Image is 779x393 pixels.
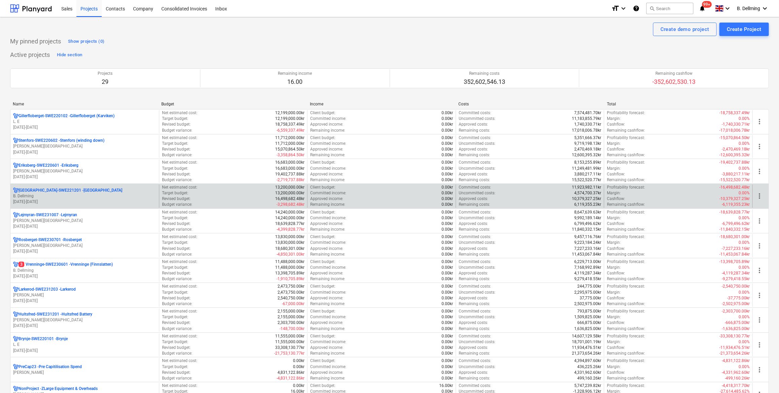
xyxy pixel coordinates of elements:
div: Hide section [57,51,82,59]
p: 8,153,255.89kr [574,160,601,165]
p: -6,559,337.49kr [277,128,304,133]
p: 0.00% [739,215,750,221]
p: 12,199,000.00kr [275,116,304,122]
p: L. E [13,119,156,125]
span: 99+ [702,1,712,8]
p: 12,600,395.32kr [572,152,601,158]
p: Committed costs : [459,160,491,165]
div: Rosberget-SWE230701 -Rosberget[PERSON_NAME][GEOGRAPHIC_DATA][DATE]-[DATE] [13,237,156,254]
div: Budget [161,102,304,106]
p: 3,880,217.11kr [574,171,601,177]
p: Uncommitted costs : [459,190,495,196]
p: 9,719,198.13kr [574,141,601,146]
p: 16,683,000.00kr [275,160,304,165]
p: [PERSON_NAME][GEOGRAPHIC_DATA] [13,168,156,174]
p: Remaining income : [310,202,345,207]
p: Net estimated cost : [162,185,197,190]
p: -3,358,864.50kr [277,152,304,158]
p: Margin : [607,141,621,146]
p: Remaining cashflow : [607,252,645,257]
i: keyboard_arrow_down [619,4,627,12]
p: Remaining costs : [459,177,490,183]
div: Larkerod-SWE231203 -Larkerod[PERSON_NAME][DATE]-[DATE] [13,287,156,304]
div: Project has multi currencies enabled [13,188,19,193]
p: Client budget : [310,160,335,165]
p: 2,470,469.18kr [574,146,601,152]
p: L. E [13,342,156,348]
p: 0.00% [739,166,750,171]
p: [DATE] - [DATE] [13,273,156,279]
p: Net estimated cost : [162,110,197,116]
p: -11,840,332.15kr [719,227,750,232]
p: 0.00kr [442,110,453,116]
p: Cashflow : [607,122,625,127]
p: Remaining cashflow : [607,177,645,183]
p: 13,200,000.00kr [275,190,304,196]
p: Approved costs : [459,171,488,177]
button: Hide section [55,50,84,60]
p: Profitability forecast : [607,209,645,215]
p: -2,470,469.18kr [722,146,750,152]
i: keyboard_arrow_down [761,4,769,12]
div: Project has multi currencies enabled [13,287,19,292]
p: 0.00% [739,240,750,245]
p: Target budget : [162,190,188,196]
p: Remaining costs : [459,227,490,232]
span: more_vert [755,242,764,250]
p: 9,223,184.24kr [574,240,601,245]
p: 0.00kr [442,116,453,122]
p: 18,758,337.49kr [275,122,304,127]
p: 0.00kr [442,152,453,158]
p: -18,758,337.49kr [719,110,750,116]
p: -18,680,301.00kr [719,234,750,240]
p: Remaining income : [310,227,345,232]
button: Show projects (0) [66,36,106,47]
iframe: Chat Widget [745,361,779,393]
p: Target budget : [162,215,188,221]
p: Revised budget : [162,122,191,127]
p: 0.00kr [442,135,453,141]
p: Committed income : [310,116,346,122]
p: 0.00kr [442,202,453,207]
p: Larkerod-SWE231203 - Larkerod [19,287,76,292]
p: -6,119,355.23kr [722,202,750,207]
p: 0.00kr [442,227,453,232]
p: 0.00kr [442,215,453,221]
p: Revised budget : [162,146,191,152]
p: [GEOGRAPHIC_DATA]-SWE221201 - [GEOGRAPHIC_DATA] [19,188,122,193]
p: Approved income : [310,146,343,152]
div: Project has multi currencies enabled [13,336,19,342]
div: Project has multi currencies enabled [13,237,19,243]
p: B. Dellming [13,193,156,199]
div: Project has multi currencies enabled [13,312,19,317]
p: Client budget : [310,234,335,240]
p: Approved income : [310,196,343,202]
p: Net estimated cost : [162,160,197,165]
p: Margin : [607,166,621,171]
p: Client budget : [310,185,335,190]
p: Remaining cashflow [652,71,695,76]
div: Create demo project [660,25,709,34]
p: Budget variance : [162,128,192,133]
p: 11,453,067.84kr [572,252,601,257]
p: [DATE] - [DATE] [13,323,156,329]
p: Profitability forecast : [607,234,645,240]
div: Stenfors-SWE220602 -Stenfors (winding down)[PERSON_NAME][GEOGRAPHIC_DATA][DATE]-[DATE] [13,138,156,155]
span: more_vert [755,192,764,200]
div: Show projects (0) [68,38,104,45]
span: more_vert [755,142,764,151]
p: 12,199,000.00kr [275,110,304,116]
p: -18,639,828.77kr [719,209,750,215]
p: 16.00 [278,78,312,86]
p: -7,227,233.16kr [722,246,750,252]
p: Uncommitted costs : [459,141,495,146]
p: Remaining income : [310,177,345,183]
p: Approved costs : [459,221,488,227]
p: Approved income : [310,122,343,127]
p: 11,249,481.99kr [572,166,601,171]
p: Revised budget : [162,246,191,252]
p: [PERSON_NAME] [13,292,156,298]
div: Name [13,102,156,106]
p: [DATE] - [DATE] [13,298,156,304]
span: 3 [19,262,24,267]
